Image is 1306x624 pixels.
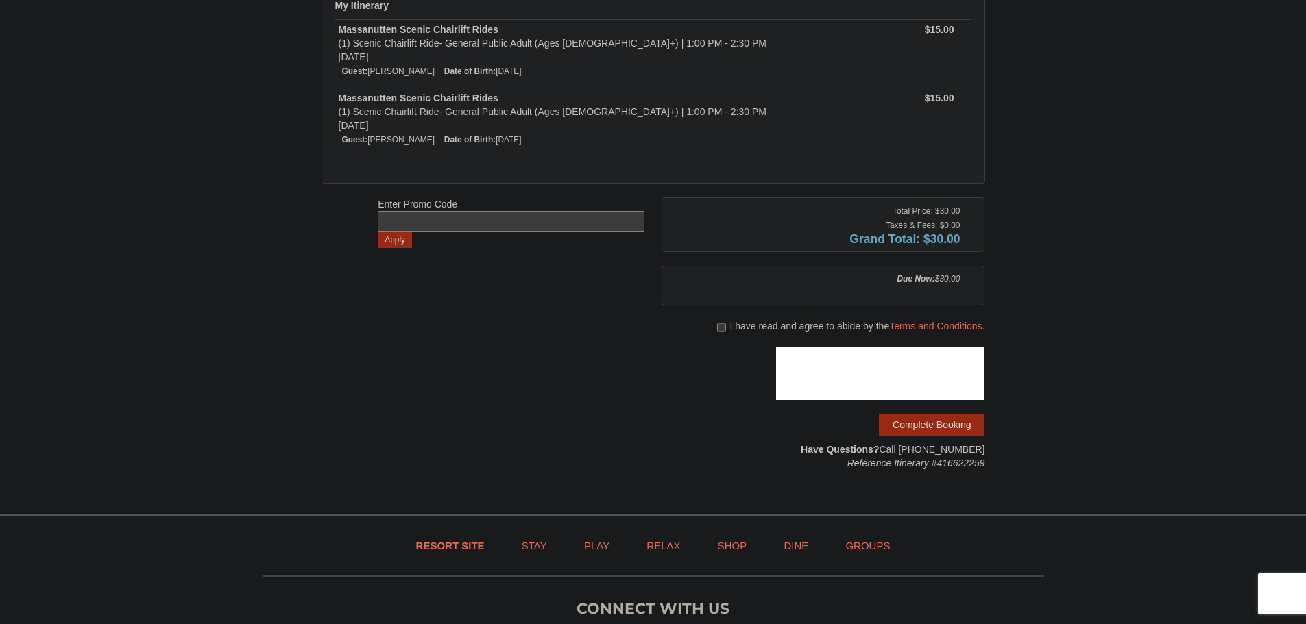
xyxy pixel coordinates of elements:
[342,66,435,76] small: [PERSON_NAME]
[339,23,847,64] div: (1) Scenic Chairlift Ride- General Public Adult (Ages [DEMOGRAPHIC_DATA]+) | 1:00 PM - 2:30 PM [D...
[342,66,368,76] strong: Guest:
[505,530,564,561] a: Stay
[886,221,960,230] small: Taxes & Fees: $0.00
[263,597,1044,620] p: Connect with us
[444,135,496,145] strong: Date of Birth:
[662,442,985,470] div: Call [PHONE_NUMBER]
[847,458,985,469] em: Reference Itinerary #416622259
[378,197,644,248] div: Enter Promo Code
[629,530,697,561] a: Relax
[339,24,498,35] strong: Massanutten Scenic Chairlift Rides
[776,347,984,400] iframe: reCAPTCHA
[444,66,522,76] small: [DATE]
[925,24,954,35] strong: $15.00
[339,92,498,103] strong: Massanutten Scenic Chairlift Rides
[801,444,879,455] strong: Have Questions?
[339,91,847,132] div: (1) Scenic Chairlift Ride- General Public Adult (Ages [DEMOGRAPHIC_DATA]+) | 1:00 PM - 2:30 PM [D...
[342,135,435,145] small: [PERSON_NAME]
[897,274,934,284] strong: Due Now:
[889,321,984,332] a: Terms and Conditions.
[378,232,412,248] button: Apply
[701,530,764,561] a: Shop
[828,530,907,561] a: Groups
[444,66,496,76] strong: Date of Birth:
[567,530,627,561] a: Play
[444,135,522,145] small: [DATE]
[342,135,368,145] strong: Guest:
[729,319,984,333] span: I have read and agree to abide by the
[672,272,960,286] div: $30.00
[766,530,825,561] a: Dine
[672,232,960,246] h4: Grand Total: $30.00
[879,414,984,436] button: Complete Booking
[925,92,954,103] strong: $15.00
[399,530,502,561] a: Resort Site
[893,206,960,216] small: Total Price: $30.00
